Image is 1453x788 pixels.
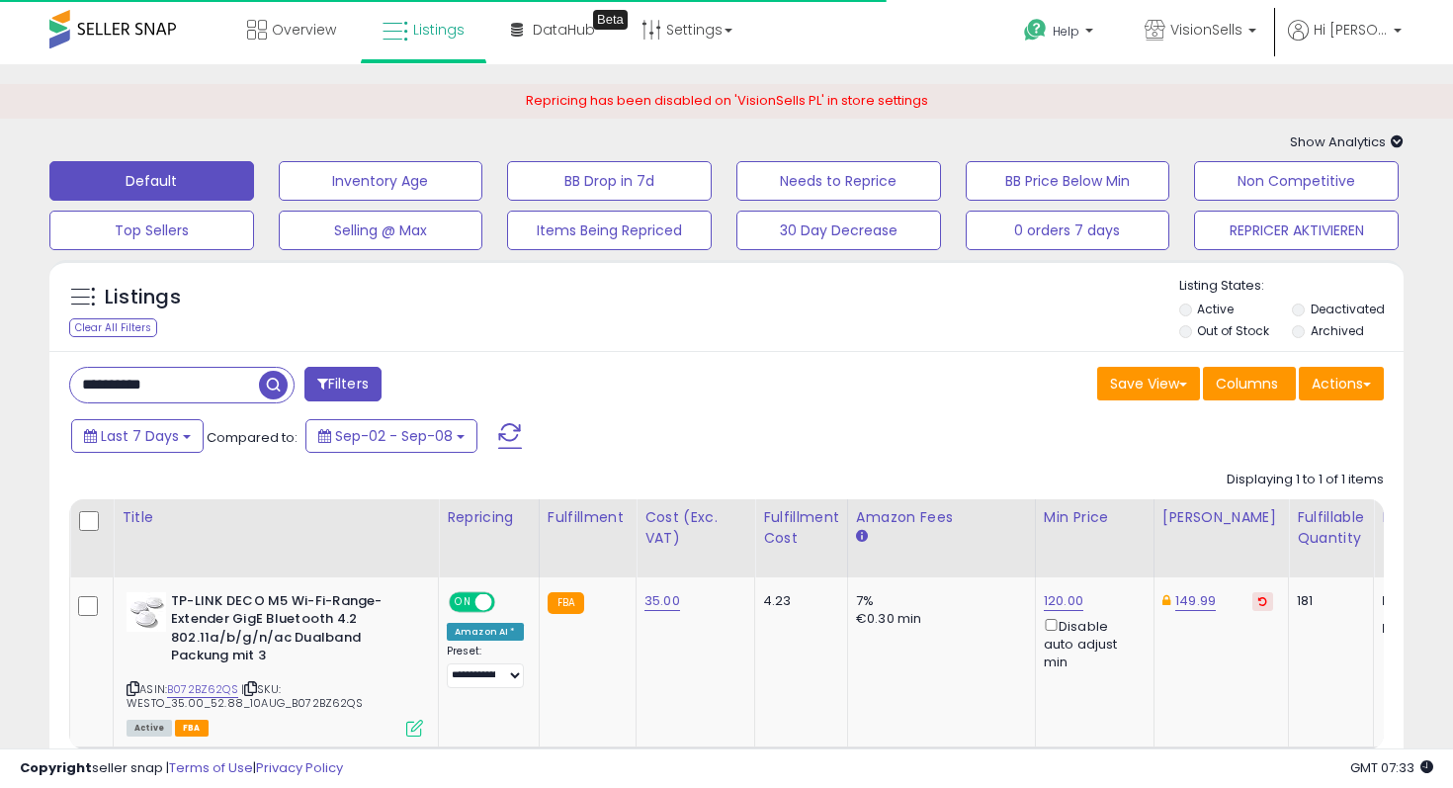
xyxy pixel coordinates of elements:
[966,211,1170,250] button: 0 orders 7 days
[49,161,254,201] button: Default
[1314,20,1388,40] span: Hi [PERSON_NAME]
[1053,23,1079,40] span: Help
[492,593,524,610] span: OFF
[1299,367,1384,400] button: Actions
[20,758,92,777] strong: Copyright
[1044,591,1083,611] a: 120.00
[1311,301,1385,317] label: Deactivated
[1197,322,1269,339] label: Out of Stock
[507,161,712,201] button: BB Drop in 7d
[451,593,475,610] span: ON
[71,419,204,453] button: Last 7 Days
[169,758,253,777] a: Terms of Use
[548,507,628,528] div: Fulfillment
[335,426,453,446] span: Sep-02 - Sep-08
[447,645,524,689] div: Preset:
[763,507,839,549] div: Fulfillment Cost
[127,592,423,735] div: ASIN:
[304,367,382,401] button: Filters
[1227,471,1384,489] div: Displaying 1 to 1 of 1 items
[1097,367,1200,400] button: Save View
[1170,20,1242,40] span: VisionSells
[447,623,524,641] div: Amazon AI *
[1044,615,1139,672] div: Disable auto adjust min
[49,211,254,250] button: Top Sellers
[644,507,746,549] div: Cost (Exc. VAT)
[856,592,1020,610] div: 7%
[207,428,298,447] span: Compared to:
[1008,3,1113,64] a: Help
[256,758,343,777] a: Privacy Policy
[279,211,483,250] button: Selling @ Max
[1175,591,1216,611] a: 149.99
[966,161,1170,201] button: BB Price Below Min
[1197,301,1234,317] label: Active
[175,720,209,737] span: FBA
[1216,374,1278,394] span: Columns
[1023,18,1048,43] i: Get Help
[447,507,531,528] div: Repricing
[507,211,712,250] button: Items Being Repriced
[171,592,411,670] b: TP-LINK DECO M5 Wi-Fi-Range-Extender GigE Bluetooth 4.2 802.11a/b/g/n/ac Dualband Packung mit 3
[101,426,179,446] span: Last 7 Days
[1179,277,1405,296] p: Listing States:
[856,610,1020,628] div: €0.30 min
[1311,322,1364,339] label: Archived
[1297,592,1358,610] div: 181
[856,528,868,546] small: Amazon Fees.
[122,507,430,528] div: Title
[1203,367,1296,400] button: Columns
[1194,211,1399,250] button: REPRICER AKTIVIEREN
[279,161,483,201] button: Inventory Age
[272,20,336,40] span: Overview
[593,10,628,30] div: Tooltip anchor
[1297,507,1365,549] div: Fulfillable Quantity
[127,720,172,737] span: All listings currently available for purchase on Amazon
[763,592,832,610] div: 4.23
[526,91,928,110] span: Repricing has been disabled on 'VisionSells PL' in store settings
[413,20,465,40] span: Listings
[1162,507,1280,528] div: [PERSON_NAME]
[644,591,680,611] a: 35.00
[1290,132,1404,151] span: Show Analytics
[105,284,181,311] h5: Listings
[20,759,343,778] div: seller snap | |
[856,507,1027,528] div: Amazon Fees
[1194,161,1399,201] button: Non Competitive
[127,681,363,711] span: | SKU: WESTO_35.00_52.88_10AUG_B072BZ62QS
[69,318,157,337] div: Clear All Filters
[1044,507,1146,528] div: Min Price
[533,20,595,40] span: DataHub
[127,592,166,632] img: 31WTAe-TdYL._SL40_.jpg
[305,419,477,453] button: Sep-02 - Sep-08
[1350,758,1433,777] span: 2025-09-17 07:33 GMT
[736,161,941,201] button: Needs to Reprice
[167,681,238,698] a: B072BZ62QS
[1288,20,1402,64] a: Hi [PERSON_NAME]
[736,211,941,250] button: 30 Day Decrease
[548,592,584,614] small: FBA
